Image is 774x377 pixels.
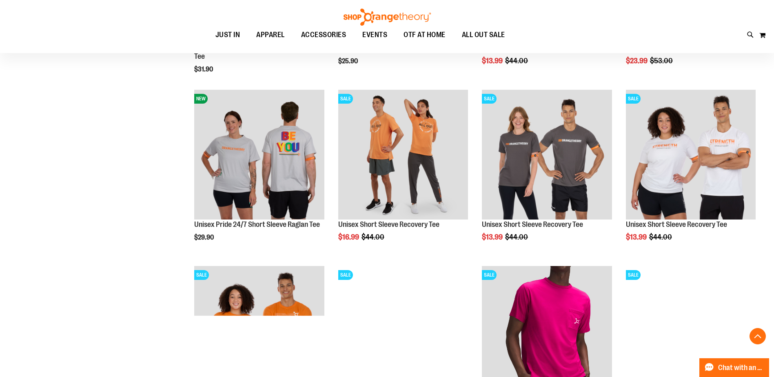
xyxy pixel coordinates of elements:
[482,90,612,221] a: Product image for Unisex Short Sleeve Recovery TeeSALE
[194,90,324,220] img: Unisex Pride 24/7 Short Sleeve Raglan Tee
[462,26,505,44] span: ALL OUT SALE
[256,26,285,44] span: APPAREL
[194,90,324,221] a: Unisex Pride 24/7 Short Sleeve Raglan TeeNEW
[194,270,209,280] span: SALE
[482,57,504,65] span: $13.99
[190,86,328,262] div: product
[338,90,468,220] img: Unisex Short Sleeve Recovery Tee primary image
[482,94,497,104] span: SALE
[478,86,616,262] div: product
[338,58,359,65] span: $25.90
[362,26,387,44] span: EVENTS
[194,234,215,241] span: $29.90
[482,233,504,241] span: $13.99
[626,233,648,241] span: $13.99
[194,220,320,228] a: Unisex Pride 24/7 Short Sleeve Raglan Tee
[194,94,208,104] span: NEW
[482,270,497,280] span: SALE
[338,270,353,280] span: SALE
[718,364,764,372] span: Chat with an Expert
[338,220,439,228] a: Unisex Short Sleeve Recovery Tee
[215,26,240,44] span: JUST IN
[622,86,760,262] div: product
[505,233,529,241] span: $44.00
[334,86,472,262] div: product
[750,328,766,344] button: Back To Top
[626,90,756,220] img: Product image for Unisex Short Sleeve Recovery Tee
[650,57,674,65] span: $53.00
[626,94,641,104] span: SALE
[338,94,353,104] span: SALE
[626,57,649,65] span: $23.99
[404,26,446,44] span: OTF AT HOME
[482,220,583,228] a: Unisex Short Sleeve Recovery Tee
[626,90,756,221] a: Product image for Unisex Short Sleeve Recovery TeeSALE
[626,220,727,228] a: Unisex Short Sleeve Recovery Tee
[505,57,529,65] span: $44.00
[342,9,432,26] img: Shop Orangetheory
[194,66,214,73] span: $31.90
[301,26,346,44] span: ACCESSORIES
[649,233,673,241] span: $44.00
[482,90,612,220] img: Product image for Unisex Short Sleeve Recovery Tee
[626,270,641,280] span: SALE
[699,358,770,377] button: Chat with an Expert
[338,233,360,241] span: $16.99
[361,233,386,241] span: $44.00
[338,90,468,221] a: Unisex Short Sleeve Recovery Tee primary imageSALE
